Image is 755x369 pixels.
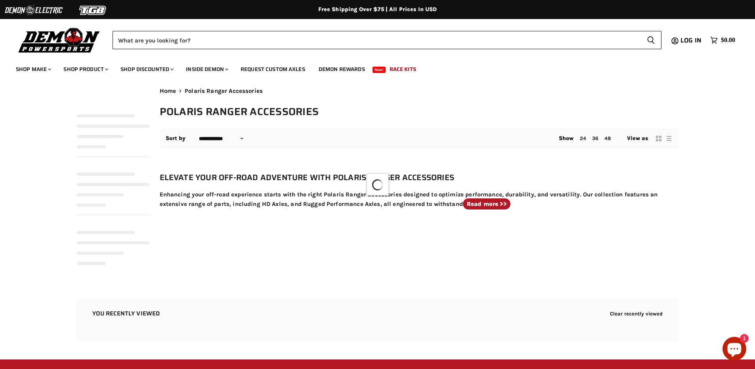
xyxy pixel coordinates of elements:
[160,171,679,184] h2: Elevate Your Off-Road Adventure with Polaris Ranger Accessories
[680,35,701,45] span: Log in
[180,61,233,77] a: Inside Demon
[467,200,507,208] strong: Read more >>
[627,135,648,142] span: View as
[16,26,103,54] img: Demon Powersports
[61,298,695,341] aside: Recently viewed products
[373,67,386,73] span: New!
[655,135,663,142] button: grid view
[57,61,113,77] a: Shop Product
[185,88,263,94] span: Polaris Ranger Accessories
[610,311,663,317] button: Clear recently viewed
[559,135,574,142] span: Show
[92,310,160,317] h2: You recently viewed
[160,190,679,209] p: Enhancing your off-road experience starts with the right Polaris Ranger accessories designed to o...
[592,135,598,141] a: 36
[63,3,123,18] img: TGB Logo 2
[160,105,679,118] h1: Polaris Ranger Accessories
[313,61,371,77] a: Demon Rewards
[61,6,695,13] div: Free Shipping Over $75 | All Prices In USD
[115,61,178,77] a: Shop Discounted
[721,37,735,44] span: $0.00
[10,58,733,77] ul: Main menu
[384,61,422,77] a: Race Kits
[677,37,706,44] a: Log in
[160,129,679,148] nav: Collection utilities
[4,3,63,18] img: Demon Electric Logo 2
[10,61,56,77] a: Shop Make
[665,135,673,142] button: list view
[604,135,611,141] a: 48
[235,61,311,77] a: Request Custom Axles
[166,135,186,142] label: Sort by
[160,88,679,94] nav: Breadcrumbs
[640,31,661,49] button: Search
[113,31,640,49] input: Search
[580,135,586,141] a: 24
[720,337,749,363] inbox-online-store-chat: Shopify online store chat
[113,31,661,49] form: Product
[706,35,739,46] a: $0.00
[160,88,176,94] a: Home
